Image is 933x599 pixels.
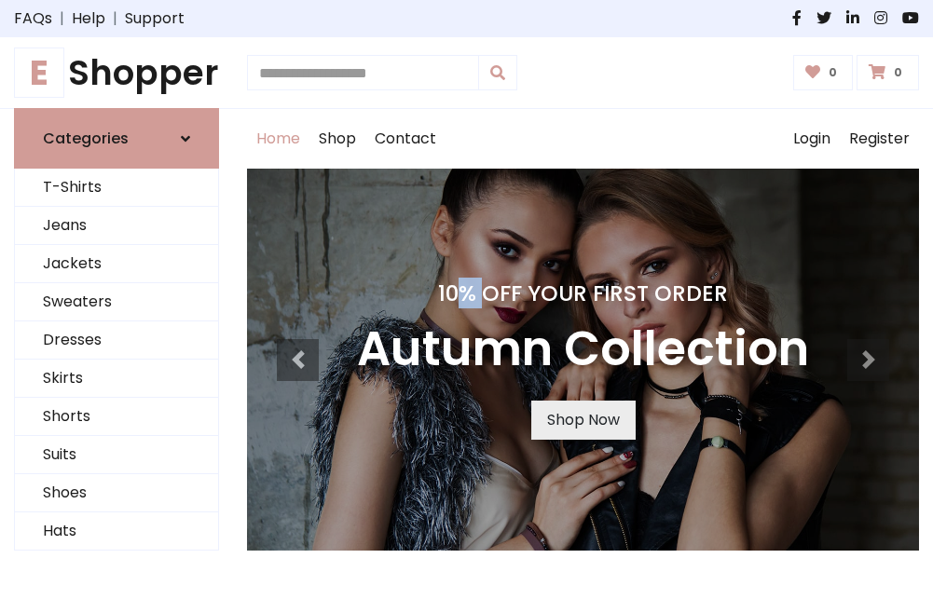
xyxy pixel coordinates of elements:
a: 0 [793,55,854,90]
a: Shorts [15,398,218,436]
a: Suits [15,436,218,474]
a: Categories [14,108,219,169]
a: Login [784,109,840,169]
a: Jackets [15,245,218,283]
a: Hats [15,512,218,551]
span: 0 [889,64,907,81]
span: E [14,48,64,98]
a: T-Shirts [15,169,218,207]
span: 0 [824,64,842,81]
a: Sweaters [15,283,218,321]
a: Skirts [15,360,218,398]
a: EShopper [14,52,219,93]
a: 0 [857,55,919,90]
span: | [52,7,72,30]
a: Shop [309,109,365,169]
h6: Categories [43,129,129,147]
a: Support [125,7,185,30]
a: Home [247,109,309,169]
a: Shoes [15,474,218,512]
a: Dresses [15,321,218,360]
h1: Shopper [14,52,219,93]
span: | [105,7,125,30]
a: FAQs [14,7,52,30]
a: Shop Now [531,401,636,440]
a: Register [840,109,919,169]
h4: 10% Off Your First Order [357,280,809,306]
a: Contact [365,109,446,169]
a: Help [72,7,105,30]
a: Jeans [15,207,218,245]
h3: Autumn Collection [357,321,809,378]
